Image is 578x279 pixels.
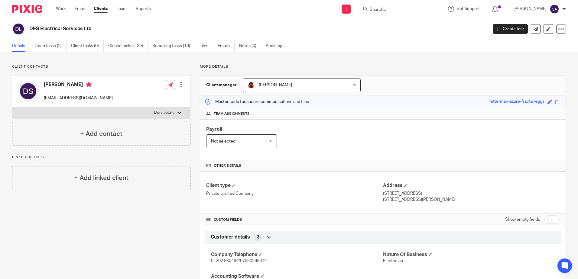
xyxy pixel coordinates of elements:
[259,83,292,87] span: [PERSON_NAME]
[211,259,267,263] span: 01202 830464/07590265614
[206,127,222,132] span: Payroll
[86,82,92,88] i: Primary
[383,182,560,189] h4: Address
[205,99,309,105] p: Master code for secure communications and files
[211,252,383,258] h4: Company Telephone
[94,6,108,12] a: Clients
[383,252,555,258] h4: Nature Of Business
[117,6,127,12] a: Team
[136,6,151,12] a: Reports
[211,234,250,240] span: Customer details
[108,40,148,52] a: Closed tasks (139)
[200,40,213,52] a: Files
[239,40,261,52] a: Notes (0)
[490,98,544,105] div: letterman-azure-fractal-eggs
[257,234,259,240] span: 3
[152,40,195,52] a: Recurring tasks (10)
[44,95,113,101] p: [EMAIL_ADDRESS][DOMAIN_NAME]
[12,40,30,52] a: Details
[74,173,128,183] h4: + Add linked client
[29,26,393,32] h2: DES Electrical Services Ltd
[200,64,566,69] p: More details
[214,111,250,116] span: Team assignments
[34,40,67,52] a: Open tasks (2)
[154,111,174,115] p: More details
[71,40,104,52] a: Client tasks (0)
[75,6,85,12] a: Email
[513,6,547,12] p: [PERSON_NAME]
[206,191,383,197] p: Private Limited Company
[12,155,190,160] p: Linked clients
[56,6,66,12] a: Work
[383,191,560,197] p: [STREET_ADDRESS]
[493,24,528,34] a: Create task
[218,40,235,52] a: Emails
[80,129,122,139] h4: + Add contact
[550,4,559,14] img: svg%3E
[456,7,480,11] span: Get Support
[266,40,289,52] a: Audit logs
[211,139,235,143] span: Not selected
[12,64,190,69] p: Client contacts
[12,23,25,35] img: svg%3E
[206,217,383,222] h4: CUSTOM FIELDS
[505,216,540,223] label: Show empty fields
[369,7,424,13] input: Search
[383,259,403,263] span: Electrician
[206,182,383,189] h4: Client type
[248,82,255,89] img: Phil%20Baby%20pictures%20(3).JPG
[12,5,42,13] img: Pixie
[383,197,560,203] p: [STREET_ADDRESS][PERSON_NAME]
[18,82,38,101] img: svg%3E
[206,82,237,88] h3: Client manager
[214,163,241,168] span: Other details
[44,82,113,89] h4: [PERSON_NAME]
